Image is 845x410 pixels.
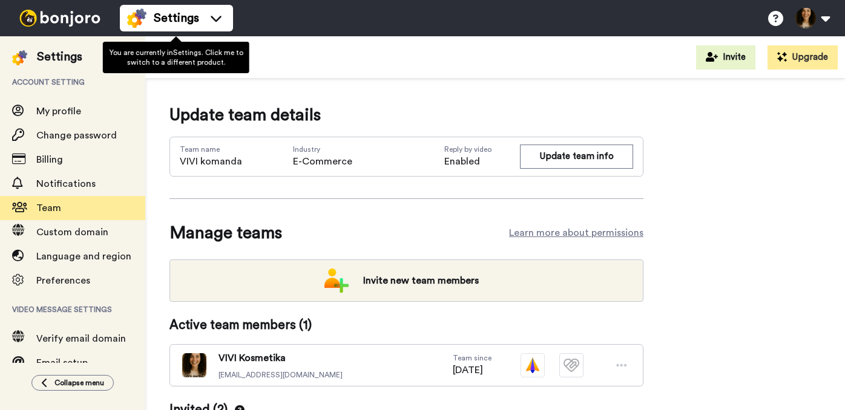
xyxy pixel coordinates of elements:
button: Collapse menu [31,375,114,391]
span: [DATE] [453,363,492,377]
span: VIVI Kosmetika [219,351,343,365]
span: Notifications [36,179,96,189]
button: Update team info [520,145,633,168]
span: Collapse menu [54,378,104,388]
button: Invite [696,45,755,70]
img: bj-logo-header-white.svg [15,10,105,27]
img: settings-colored.svg [12,50,27,65]
span: Custom domain [36,227,108,237]
span: Language and region [36,252,131,261]
span: Verify email domain [36,334,126,343]
span: Email setup [36,358,88,368]
span: Team name [180,145,242,154]
span: You are currently in Settings . Click me to switch to a different product. [109,49,243,66]
img: tm-plain.svg [559,353,584,377]
span: My profile [36,106,81,116]
span: Preferences [36,276,90,285]
span: Billing [36,155,63,164]
span: Industry [293,145,352,154]
span: Settings [154,10,199,27]
span: Enabled [444,154,520,169]
button: Upgrade [768,45,838,70]
span: Update team details [169,103,643,127]
div: Settings [37,48,82,65]
span: [EMAIL_ADDRESS][DOMAIN_NAME] [219,370,343,380]
span: Invite new team members [353,268,488,293]
span: Team since [453,353,492,363]
img: vm-color.svg [521,353,545,377]
img: settings-colored.svg [127,8,146,28]
img: add-team.png [324,268,349,293]
span: VIVI komanda [180,154,242,169]
span: Change password [36,131,117,140]
span: Reply by video [444,145,520,154]
span: Team [36,203,61,213]
span: Manage teams [169,221,282,245]
span: E-Commerce [293,154,352,169]
a: Learn more about permissions [509,226,643,240]
span: Active team members ( 1 ) [169,316,312,334]
img: 5f3f71f3-1951-44fd-bfe7-899c2b12bc95-1757674851.jpg [182,353,206,377]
